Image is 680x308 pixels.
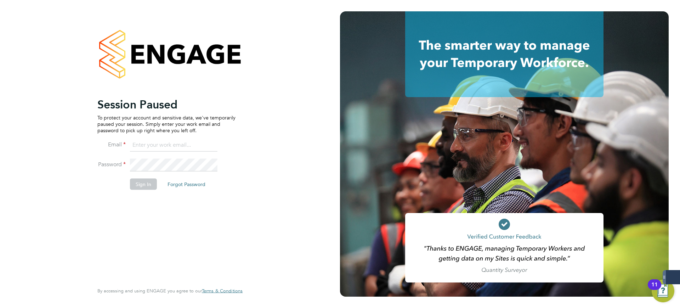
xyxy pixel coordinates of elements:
h2: Session Paused [97,97,236,111]
label: Email [97,141,126,148]
span: Terms & Conditions [202,288,243,294]
div: 11 [651,285,658,294]
a: Terms & Conditions [202,288,243,294]
input: Enter your work email... [130,139,217,152]
button: Sign In [130,178,157,190]
button: Open Resource Center, 11 new notifications [652,280,674,302]
button: Forgot Password [162,178,211,190]
span: By accessing and using ENGAGE you agree to our [97,288,243,294]
p: To protect your account and sensitive data, we've temporarily paused your session. Simply enter y... [97,114,236,134]
label: Password [97,161,126,168]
